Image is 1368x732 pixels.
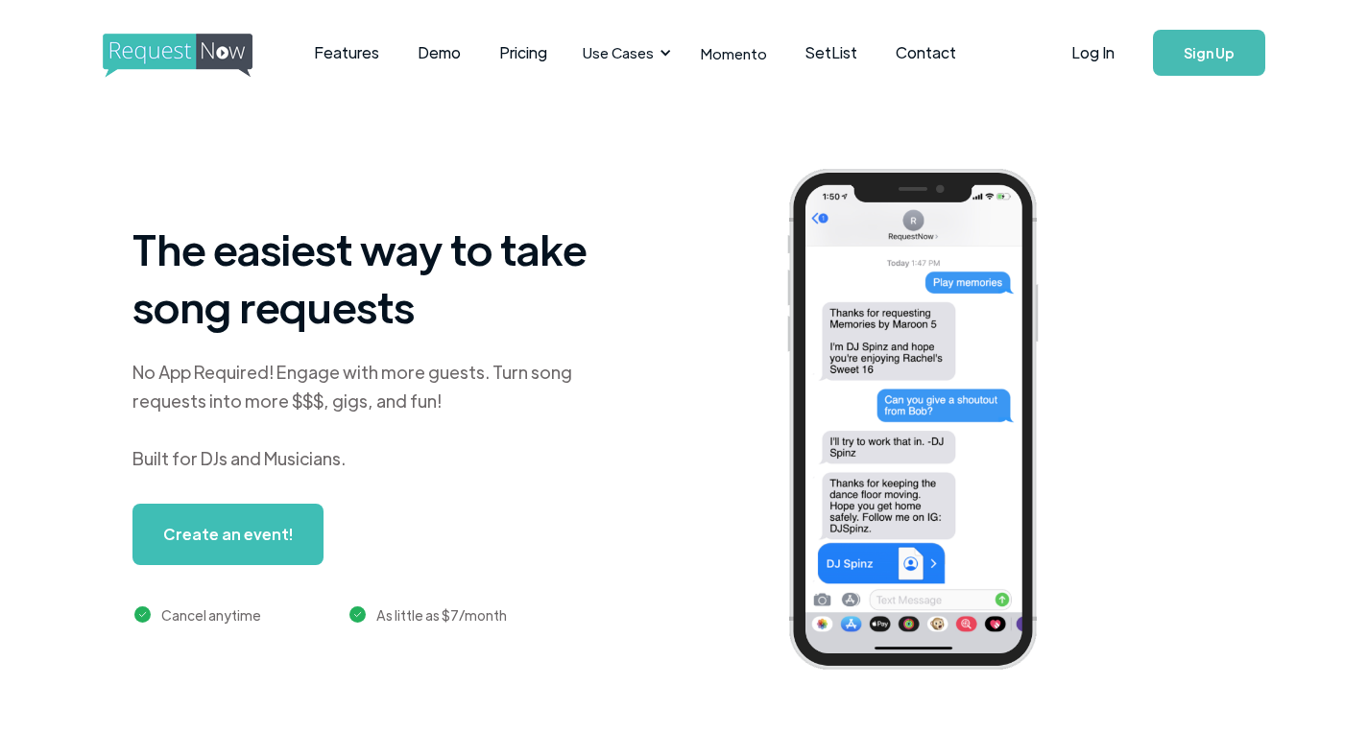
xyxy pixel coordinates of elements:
div: Use Cases [571,23,677,83]
a: Log In [1052,19,1134,86]
h1: The easiest way to take song requests [132,220,612,335]
div: Cancel anytime [161,603,261,626]
img: green checkmark [134,606,151,623]
a: Contact [876,23,975,83]
img: iphone screenshot [765,155,1090,690]
a: SetList [786,23,876,83]
a: Features [295,23,398,83]
a: home [103,34,247,72]
a: Sign Up [1153,30,1265,76]
img: requestnow logo [103,34,288,78]
a: Demo [398,23,480,83]
div: No App Required! Engage with more guests. Turn song requests into more $$$, gigs, and fun! Built ... [132,358,612,473]
a: Pricing [480,23,566,83]
div: As little as $7/month [376,603,507,626]
div: Use Cases [583,42,654,63]
img: green checkmark [349,606,366,623]
a: Momento [682,25,786,82]
a: Create an event! [132,504,324,565]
